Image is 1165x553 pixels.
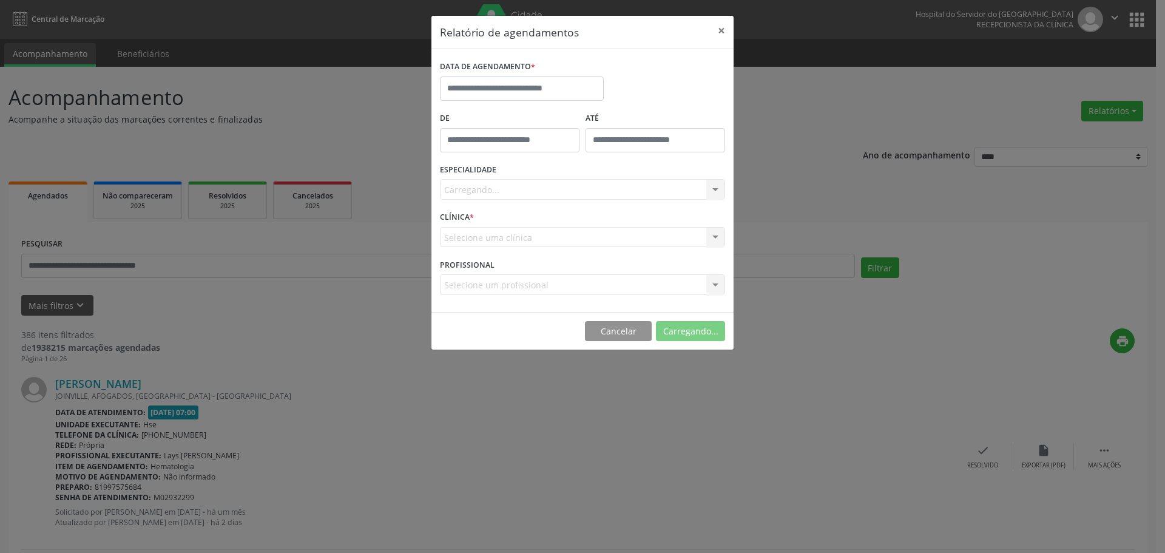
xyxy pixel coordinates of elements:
label: CLÍNICA [440,208,474,227]
h5: Relatório de agendamentos [440,24,579,40]
label: ATÉ [586,109,725,128]
button: Close [709,16,734,46]
label: De [440,109,579,128]
button: Carregando... [656,321,725,342]
label: PROFISSIONAL [440,256,495,274]
label: DATA DE AGENDAMENTO [440,58,535,76]
label: ESPECIALIDADE [440,161,496,180]
button: Cancelar [585,321,652,342]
